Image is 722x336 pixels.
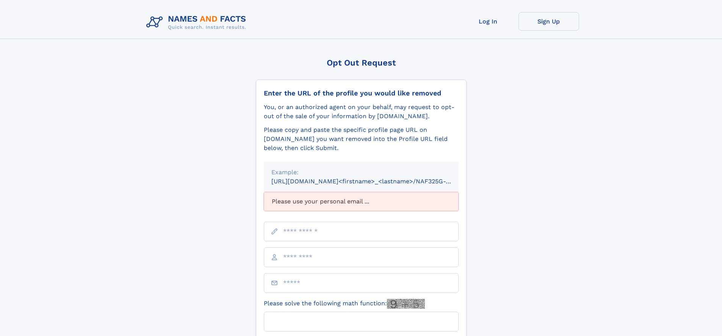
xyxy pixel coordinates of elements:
div: You, or an authorized agent on your behalf, may request to opt-out of the sale of your informatio... [264,103,459,121]
img: Logo Names and Facts [143,12,252,33]
div: Please use your personal email ... [264,192,459,211]
small: [URL][DOMAIN_NAME]<firstname>_<lastname>/NAF325G-xxxxxxxx [271,178,473,185]
div: Opt Out Request [256,58,467,67]
a: Sign Up [518,12,579,31]
label: Please solve the following math function: [264,299,425,309]
div: Example: [271,168,451,177]
a: Log In [458,12,518,31]
div: Enter the URL of the profile you would like removed [264,89,459,97]
div: Please copy and paste the specific profile page URL on [DOMAIN_NAME] you want removed into the Pr... [264,125,459,153]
